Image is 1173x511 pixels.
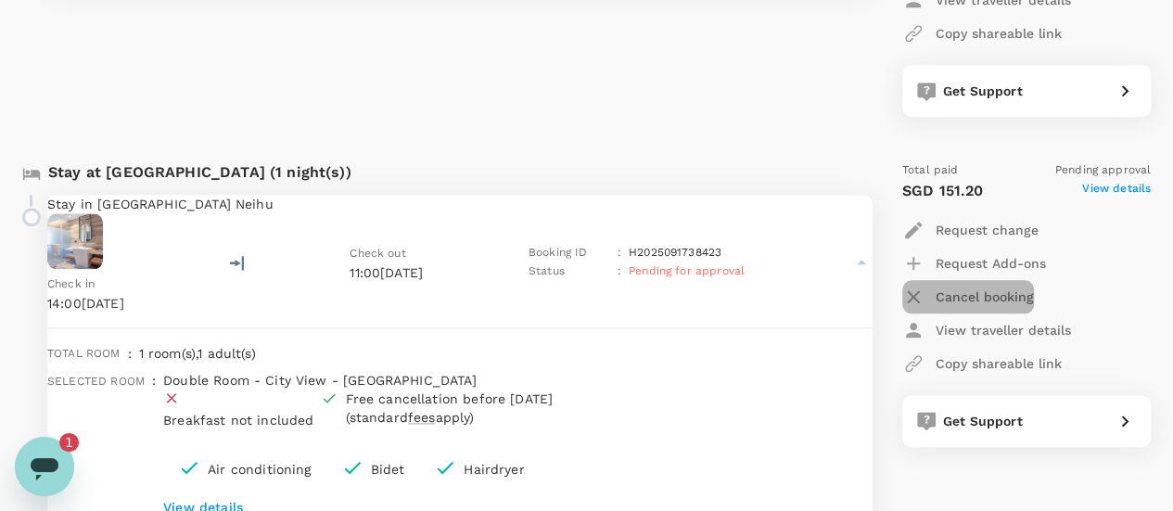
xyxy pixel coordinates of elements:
[408,410,436,425] span: fees
[152,373,156,388] span: :
[1055,161,1151,180] span: Pending approval
[464,460,524,479] p: Hairdryer
[902,247,1046,280] button: Request Add-ons
[936,287,1034,306] p: Cancel booking
[128,346,132,361] span: :
[208,460,311,479] p: Air conditioning
[529,262,610,281] p: Status
[59,433,96,452] iframe: Number of unread messages
[15,437,74,496] iframe: Button to launch messaging window, 1 unread message
[936,354,1062,373] p: Copy shareable link
[163,411,313,429] div: Breakfast not included
[47,375,145,388] span: Selected room
[47,195,873,213] p: Stay in [GEOGRAPHIC_DATA] Neihu
[163,371,686,390] p: Double Room - City View - [GEOGRAPHIC_DATA]
[936,24,1062,43] p: Copy shareable link
[629,264,745,277] span: Pending for approval
[943,83,1023,98] span: Get Support
[902,17,1062,50] button: Copy shareable link
[529,244,610,262] p: Booking ID
[936,221,1039,239] p: Request change
[618,244,621,262] p: :
[139,346,256,361] span: 1 room(s) , 1 adult(s)
[902,313,1071,347] button: View traveller details
[47,277,95,290] span: Check in
[48,161,351,184] p: Stay at [GEOGRAPHIC_DATA] (1 night(s))
[936,254,1046,273] p: Request Add-ons
[902,180,984,202] p: SGD 151.20
[350,247,405,260] span: Check out
[943,414,1023,428] span: Get Support
[47,213,103,269] img: Just Palace Hotel Neihu
[902,280,1034,313] button: Cancel booking
[47,294,124,313] p: 14:00[DATE]
[902,213,1039,247] button: Request change
[936,321,1071,339] p: View traveller details
[618,262,621,281] p: :
[47,347,121,360] span: Total room
[1082,180,1151,202] span: View details
[629,244,721,262] p: H2025091738423
[345,390,648,427] div: Free cancellation before [DATE] (standard apply)
[902,161,959,180] span: Total paid
[371,460,405,479] p: Bidet
[902,347,1062,380] button: Copy shareable link
[350,263,423,282] p: 11:00[DATE]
